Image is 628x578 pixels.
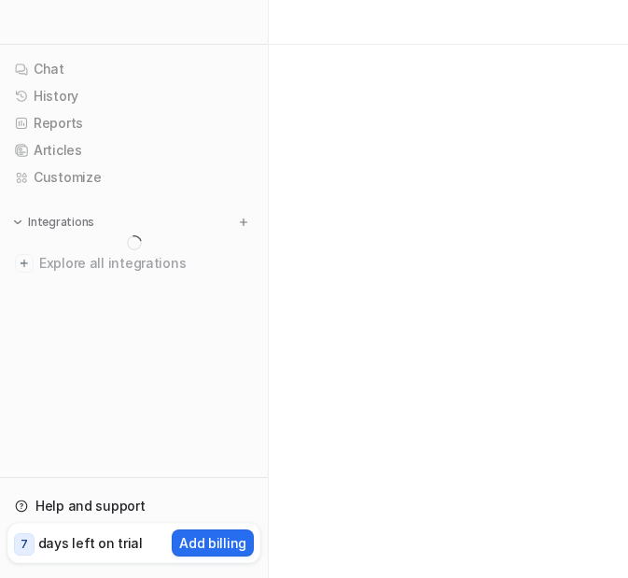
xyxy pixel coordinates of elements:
a: Reports [7,110,260,136]
a: Customize [7,164,260,190]
p: 7 [21,536,28,553]
a: Articles [7,137,260,163]
button: Add billing [172,529,254,557]
button: Integrations [7,213,100,232]
a: Chat [7,56,260,82]
img: explore all integrations [15,254,34,273]
span: Explore all integrations [39,248,253,278]
p: days left on trial [38,533,143,553]
p: Add billing [179,533,246,553]
a: Explore all integrations [7,250,260,276]
p: Integrations [28,215,94,230]
img: menu_add.svg [237,216,250,229]
img: expand menu [11,216,24,229]
a: History [7,83,260,109]
a: Help and support [7,493,260,519]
